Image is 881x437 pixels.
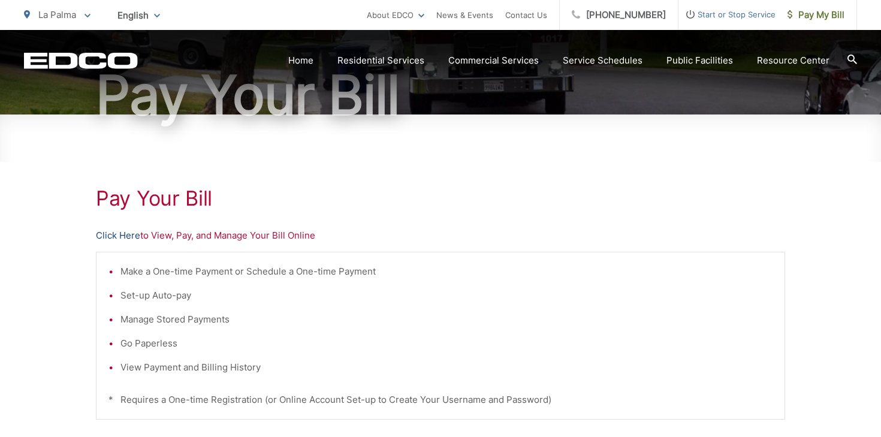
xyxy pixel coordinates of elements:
a: Commercial Services [448,53,539,68]
span: La Palma [38,9,76,20]
li: View Payment and Billing History [120,360,773,375]
h1: Pay Your Bill [96,186,785,210]
span: Pay My Bill [788,8,844,22]
a: Residential Services [337,53,424,68]
a: Resource Center [757,53,829,68]
a: EDCD logo. Return to the homepage. [24,52,138,69]
p: * Requires a One-time Registration (or Online Account Set-up to Create Your Username and Password) [108,393,773,407]
a: Click Here [96,228,140,243]
li: Make a One-time Payment or Schedule a One-time Payment [120,264,773,279]
a: Home [288,53,313,68]
li: Set-up Auto-pay [120,288,773,303]
a: Contact Us [505,8,547,22]
a: News & Events [436,8,493,22]
a: About EDCO [367,8,424,22]
a: Service Schedules [563,53,642,68]
h1: Pay Your Bill [24,65,857,125]
a: Public Facilities [666,53,733,68]
li: Manage Stored Payments [120,312,773,327]
li: Go Paperless [120,336,773,351]
span: English [108,5,169,26]
p: to View, Pay, and Manage Your Bill Online [96,228,785,243]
